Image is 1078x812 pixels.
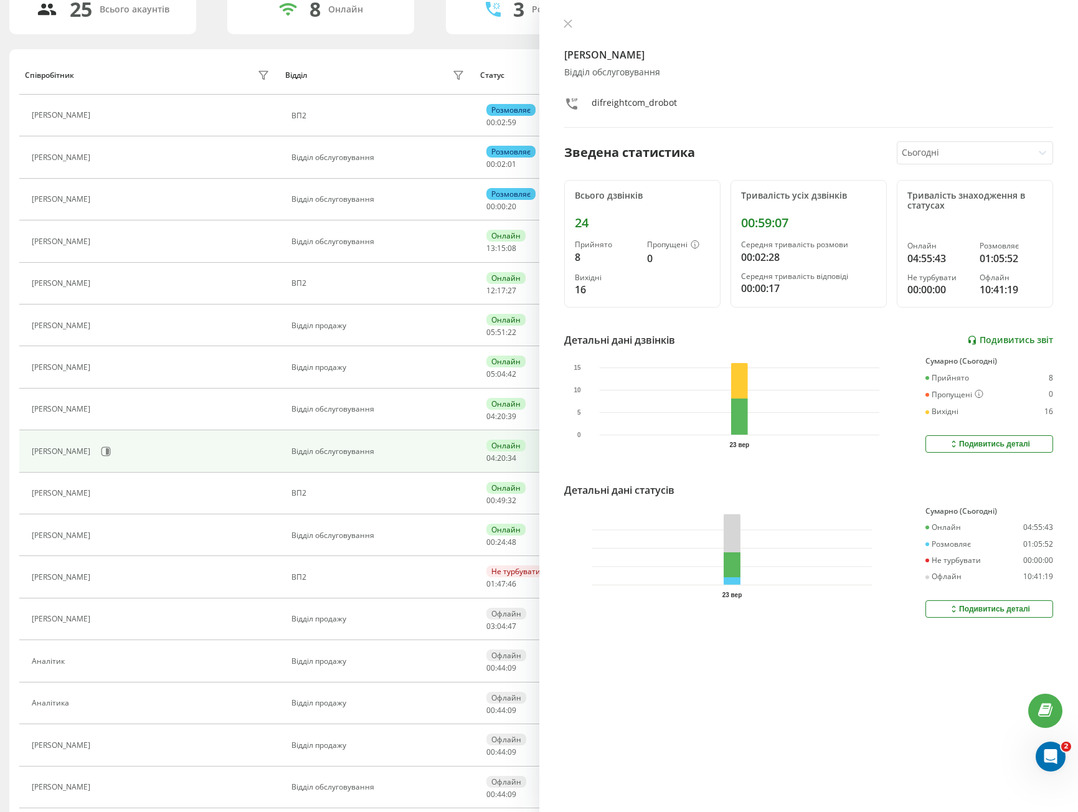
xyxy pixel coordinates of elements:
[497,453,506,463] span: 20
[741,191,876,201] div: Тривалість усіх дзвінків
[980,282,1043,297] div: 10:41:19
[497,243,506,253] span: 15
[285,71,307,80] div: Відділ
[1049,390,1053,400] div: 0
[577,432,580,438] text: 0
[497,369,506,379] span: 04
[291,111,467,120] div: ВП2
[486,118,516,127] div: : :
[32,363,93,372] div: [PERSON_NAME]
[486,621,495,631] span: 03
[486,664,516,673] div: : :
[486,440,526,451] div: Онлайн
[564,47,1054,62] h4: [PERSON_NAME]
[497,621,506,631] span: 04
[486,482,526,494] div: Онлайн
[508,369,516,379] span: 42
[907,191,1043,212] div: Тривалість знаходження в статусах
[508,621,516,631] span: 47
[486,538,516,547] div: : :
[291,741,467,750] div: Відділ продажу
[486,524,526,536] div: Онлайн
[508,117,516,128] span: 59
[508,243,516,253] span: 08
[508,495,516,506] span: 32
[508,285,516,296] span: 27
[486,496,516,505] div: : :
[486,454,516,463] div: : :
[564,143,695,162] div: Зведена статистика
[1023,523,1053,532] div: 04:55:43
[925,507,1053,516] div: Сумарно (Сьогодні)
[486,734,526,745] div: Офлайн
[32,489,93,498] div: [PERSON_NAME]
[925,374,969,382] div: Прийнято
[508,201,516,212] span: 20
[741,240,876,249] div: Середня тривалість розмови
[291,321,467,330] div: Відділ продажу
[980,242,1043,250] div: Розмовляє
[486,412,516,421] div: : :
[497,705,506,715] span: 44
[32,783,93,791] div: [PERSON_NAME]
[575,273,638,282] div: Вихідні
[907,273,970,282] div: Не турбувати
[486,411,495,422] span: 04
[575,191,710,201] div: Всього дзвінків
[508,789,516,800] span: 09
[32,279,93,288] div: [PERSON_NAME]
[497,285,506,296] span: 17
[741,250,876,265] div: 00:02:28
[486,398,526,410] div: Онлайн
[575,250,638,265] div: 8
[486,453,495,463] span: 04
[1044,407,1053,416] div: 16
[564,483,674,498] div: Детальні дані статусів
[32,531,93,540] div: [PERSON_NAME]
[741,215,876,230] div: 00:59:07
[1061,742,1071,752] span: 2
[497,537,506,547] span: 24
[291,615,467,623] div: Відділ продажу
[925,435,1053,453] button: Подивитись деталі
[486,230,526,242] div: Онлайн
[291,153,467,162] div: Відділ обслуговування
[291,237,467,246] div: Відділ обслуговування
[508,747,516,757] span: 09
[32,615,93,623] div: [PERSON_NAME]
[486,272,526,284] div: Онлайн
[486,495,495,506] span: 00
[486,202,516,211] div: : :
[32,405,93,413] div: [PERSON_NAME]
[486,748,516,757] div: : :
[486,747,495,757] span: 00
[486,776,526,788] div: Офлайн
[32,573,93,582] div: [PERSON_NAME]
[291,699,467,707] div: Відділ продажу
[741,272,876,281] div: Середня тривалість відповіді
[486,622,516,631] div: : :
[925,600,1053,618] button: Подивитись деталі
[486,314,526,326] div: Онлайн
[497,578,506,589] span: 47
[532,4,592,15] div: Розмовляють
[486,578,495,589] span: 01
[575,282,638,297] div: 16
[508,411,516,422] span: 39
[1049,374,1053,382] div: 8
[291,405,467,413] div: Відділ обслуговування
[32,153,93,162] div: [PERSON_NAME]
[497,117,506,128] span: 02
[925,523,961,532] div: Онлайн
[32,111,93,120] div: [PERSON_NAME]
[32,447,93,456] div: [PERSON_NAME]
[497,201,506,212] span: 00
[486,369,495,379] span: 05
[508,537,516,547] span: 48
[508,663,516,673] span: 09
[574,364,581,371] text: 15
[925,572,962,581] div: Офлайн
[647,240,710,250] div: Пропущені
[967,335,1053,346] a: Подивитись звіт
[25,71,74,80] div: Співробітник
